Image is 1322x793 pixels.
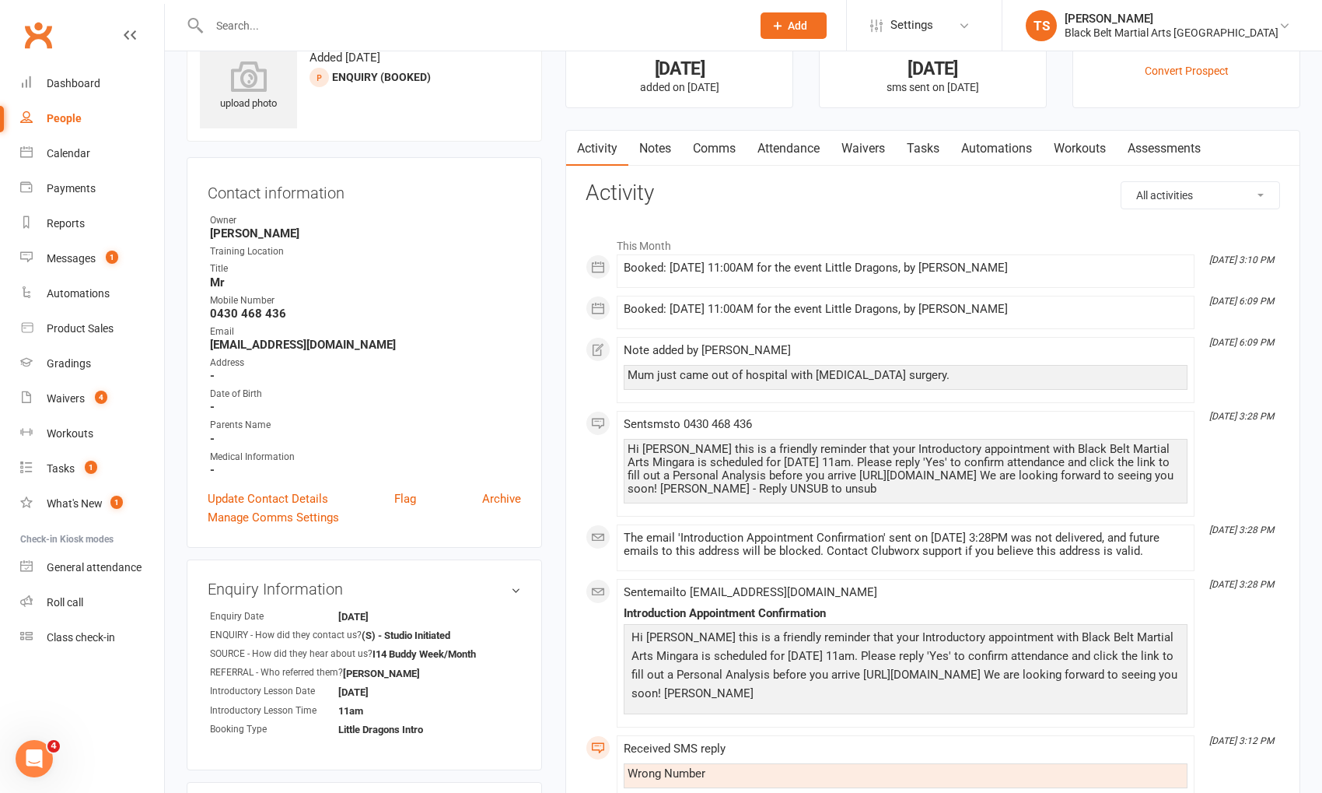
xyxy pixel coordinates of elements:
[47,112,82,125] div: People
[628,767,1184,781] div: Wrong Number
[210,665,343,680] div: REFERRAL - Who referred them?
[47,182,96,195] div: Payments
[47,392,85,405] div: Waivers
[580,61,778,77] div: [DATE]
[1145,65,1229,77] a: Convert Prospect
[210,213,521,228] div: Owner
[20,276,164,311] a: Automations
[1117,131,1212,167] a: Assessments
[20,171,164,206] a: Payments
[624,344,1187,357] div: Note added by [PERSON_NAME]
[20,620,164,655] a: Class kiosk mode
[628,628,1184,707] p: Hi [PERSON_NAME] this is a friendly reminder that your Introductory appointment with Black Belt M...
[16,740,53,777] iframe: Intercom live chat
[208,581,521,598] h3: Enquiry Information
[20,416,164,451] a: Workouts
[624,417,752,431] span: Sent sms to 0430 468 436
[47,631,115,644] div: Class check-in
[624,261,1187,275] div: Booked: [DATE] 11:00AM for the event Little Dragons, by [PERSON_NAME]
[761,12,827,39] button: Add
[890,8,933,43] span: Settings
[586,181,1280,205] h3: Activity
[1043,131,1117,167] a: Workouts
[1209,411,1274,422] i: [DATE] 3:28 PM
[95,391,107,404] span: 4
[20,101,164,136] a: People
[208,489,328,508] a: Update Contact Details
[210,704,338,718] div: Introductory Lesson Time
[338,724,428,735] strong: Little Dragons Intro
[20,66,164,101] a: Dashboard
[210,722,338,737] div: Booking Type
[210,450,521,465] div: Medical Information
[338,705,428,717] strong: 11am
[628,131,682,167] a: Notes
[210,684,338,699] div: Introductory Lesson Date
[85,461,97,474] span: 1
[372,648,476,660] strong: I14 Buddy Week/Month
[210,463,521,477] strong: -
[1209,254,1274,265] i: [DATE] 3:10 PM
[834,81,1032,93] p: sms sent on [DATE]
[47,561,142,574] div: General attendance
[20,241,164,276] a: Messages 1
[210,432,521,446] strong: -
[362,630,451,641] strong: (S) - Studio Initiated
[1209,337,1274,348] i: [DATE] 6:09 PM
[210,261,521,276] div: Title
[586,230,1280,254] li: This Month
[210,609,338,624] div: Enquiry Date
[624,742,1187,756] div: Received SMS reply
[624,607,1187,620] div: Introduction Appointment Confirmation
[580,81,778,93] p: added on [DATE]
[210,387,521,402] div: Date of Birth
[1065,12,1278,26] div: [PERSON_NAME]
[210,244,521,259] div: Training Location
[682,131,747,167] a: Comms
[210,628,362,643] div: ENQUIRY - How did they contact us?
[1209,735,1274,746] i: [DATE] 3:12 PM
[1065,26,1278,40] div: Black Belt Martial Arts [GEOGRAPHIC_DATA]
[566,131,628,167] a: Activity
[834,61,1032,77] div: [DATE]
[338,686,428,698] strong: [DATE]
[47,462,75,475] div: Tasks
[47,322,114,335] div: Product Sales
[47,217,85,230] div: Reports
[210,338,521,352] strong: [EMAIL_ADDRESS][DOMAIN_NAME]
[47,357,91,370] div: Gradings
[19,16,58,54] a: Clubworx
[628,369,1184,382] div: Mum just came out of hospital with [MEDICAL_DATA] surgery.
[47,287,110,300] div: Automations
[482,489,521,508] a: Archive
[20,550,164,585] a: General attendance kiosk mode
[200,61,297,112] div: upload photo
[210,418,521,433] div: Parents Name
[210,307,521,321] strong: 0430 468 436
[20,486,164,521] a: What's New1
[20,451,164,486] a: Tasks 1
[210,275,521,289] strong: Mr
[20,346,164,381] a: Gradings
[210,325,521,339] div: Email
[788,19,807,32] span: Add
[394,489,416,508] a: Flag
[20,311,164,346] a: Product Sales
[20,585,164,620] a: Roll call
[628,443,1184,496] div: Hi [PERSON_NAME] this is a friendly reminder that your Introductory appointment with Black Belt M...
[210,293,521,308] div: Mobile Number
[1209,525,1274,535] i: [DATE] 3:28 PM
[20,206,164,241] a: Reports
[747,131,831,167] a: Attendance
[1209,579,1274,590] i: [DATE] 3:28 PM
[1026,10,1057,41] div: TS
[210,356,521,370] div: Address
[343,668,432,679] strong: [PERSON_NAME]
[47,427,93,440] div: Workouts
[831,131,896,167] a: Waivers
[624,303,1187,316] div: Booked: [DATE] 11:00AM for the event Little Dragons, by [PERSON_NAME]
[20,381,164,416] a: Waivers 4
[208,508,339,527] a: Manage Comms Settings
[47,497,103,510] div: What's New
[210,400,521,414] strong: -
